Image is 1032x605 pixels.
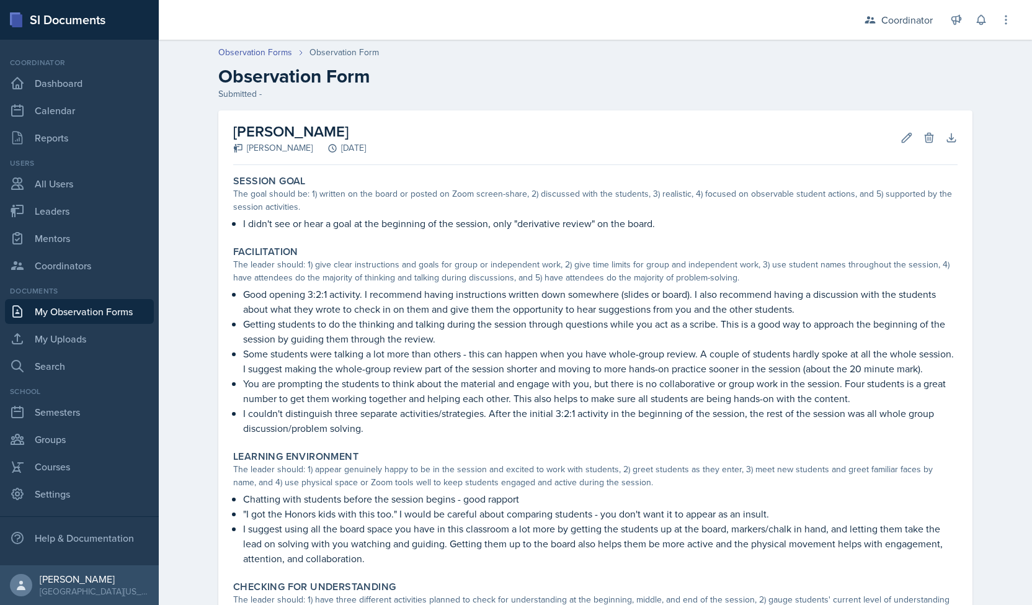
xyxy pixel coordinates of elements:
[233,141,313,155] div: [PERSON_NAME]
[5,354,154,379] a: Search
[5,71,154,96] a: Dashboard
[309,46,379,59] div: Observation Form
[243,287,958,316] p: Good opening 3:2:1 activity. I recommend having instructions written down somewhere (slides or bo...
[233,581,396,593] label: Checking for Understanding
[5,98,154,123] a: Calendar
[233,258,958,284] div: The leader should: 1) give clear instructions and goals for group or independent work, 2) give ti...
[5,285,154,297] div: Documents
[233,187,958,213] div: The goal should be: 1) written on the board or posted on Zoom screen-share, 2) discussed with the...
[233,175,306,187] label: Session Goal
[233,120,366,143] h2: [PERSON_NAME]
[233,246,298,258] label: Facilitation
[218,65,972,87] h2: Observation Form
[313,141,366,155] div: [DATE]
[5,199,154,223] a: Leaders
[5,482,154,506] a: Settings
[243,316,958,346] p: Getting students to do the thinking and talking during the session through questions while you ac...
[5,171,154,196] a: All Users
[218,46,292,59] a: Observation Forms
[218,87,972,101] div: Submitted -
[40,573,149,585] div: [PERSON_NAME]
[243,506,958,521] p: "I got the Honors kids with this too." I would be careful about comparing students - you don't wa...
[243,216,958,231] p: I didn't see or hear a goal at the beginning of the session, only "derivative review" on the board.
[5,427,154,452] a: Groups
[5,226,154,251] a: Mentors
[5,158,154,169] div: Users
[233,450,358,463] label: Learning Environment
[233,463,958,489] div: The leader should: 1) appear genuinely happy to be in the session and excited to work with studen...
[5,125,154,150] a: Reports
[5,386,154,397] div: School
[5,326,154,351] a: My Uploads
[5,253,154,278] a: Coordinators
[243,406,958,436] p: I couldn't distinguish three separate activities/strategies. After the initial 3:2:1 activity in ...
[243,521,958,566] p: I suggest using all the board space you have in this classroom a lot more by getting the students...
[5,299,154,324] a: My Observation Forms
[5,526,154,550] div: Help & Documentation
[5,400,154,424] a: Semesters
[40,585,149,598] div: [GEOGRAPHIC_DATA][US_STATE] in [GEOGRAPHIC_DATA]
[5,454,154,479] a: Courses
[881,12,933,27] div: Coordinator
[243,346,958,376] p: Some students were talking a lot more than others - this can happen when you have whole-group rev...
[5,57,154,68] div: Coordinator
[243,491,958,506] p: Chatting with students before the session begins - good rapport
[243,376,958,406] p: You are prompting the students to think about the material and engage with you, but there is no c...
